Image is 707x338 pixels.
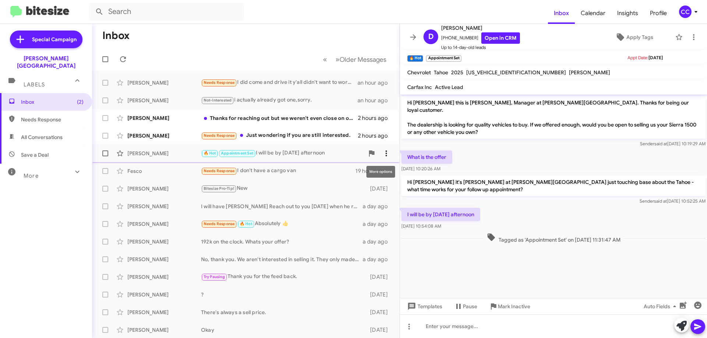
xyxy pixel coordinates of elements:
a: Inbox [548,3,575,24]
div: [DATE] [366,309,394,316]
span: said at [654,141,667,146]
a: Profile [644,3,673,24]
div: [PERSON_NAME] [127,114,201,122]
div: [PERSON_NAME] [127,185,201,192]
div: [PERSON_NAME] [127,203,201,210]
button: Previous [319,52,331,67]
p: I will be by [DATE] afternoon [401,208,480,221]
span: Sender [DATE] 10:19:29 AM [640,141,706,146]
div: [DATE] [366,326,394,334]
span: All Conversations [21,134,63,141]
div: No, thank you. We aren't interested in selling it. They only made 136 in this color with the 1LE ... [201,256,363,263]
div: 2 hours ago [358,132,394,139]
div: CC [679,6,692,18]
div: an hour ago [358,79,394,86]
h1: Inbox [102,30,130,42]
div: 2 hours ago [358,114,394,122]
span: Inbox [21,98,84,106]
span: Not-Interested [204,98,232,103]
span: Chevrolet [407,69,431,76]
div: [PERSON_NAME] [127,326,201,334]
span: Needs Response [204,221,235,226]
span: [PERSON_NAME] [441,24,520,32]
div: There's always a sell price. [201,309,366,316]
div: Okay [201,326,366,334]
span: Apply Tags [626,31,653,44]
span: [DATE] 10:54:08 AM [401,223,441,229]
div: [PERSON_NAME] [127,273,201,281]
div: 192k on the clock. Whats your offer? [201,238,363,245]
span: Needs Response [204,168,235,173]
div: Thank you for the feed back. [201,273,366,281]
button: Mark Inactive [483,300,536,313]
div: [PERSON_NAME] [127,97,201,104]
div: [DATE] [366,291,394,298]
span: [US_VEHICLE_IDENTIFICATION_NUMBER] [466,69,566,76]
span: 🔥 Hot [204,151,216,156]
button: Pause [448,300,483,313]
div: i actually already got one,sorry. [201,96,358,104]
div: I don't have a cargo van [201,167,355,175]
span: (2) [77,98,84,106]
span: » [335,55,340,64]
span: Appt Date: [627,55,648,60]
span: 2025 [451,69,463,76]
span: Needs Response [21,116,84,123]
div: [PERSON_NAME] [127,256,201,263]
span: Appointment Set [221,151,253,156]
div: a day ago [363,238,394,245]
span: « [323,55,327,64]
span: Sender [DATE] 10:52:25 AM [640,198,706,204]
div: Thanks for reaching out but we weren't even close on our numbers so I'm going a different route. [201,114,358,122]
div: [PERSON_NAME] [127,220,201,228]
span: Labels [24,81,45,88]
small: 🔥 Hot [407,55,423,62]
span: More [24,172,39,179]
span: Up to 14-day-old leads [441,44,520,51]
div: ? [201,291,366,298]
span: said at [654,198,667,204]
button: Apply Tags [596,31,672,44]
div: More options [366,166,395,178]
span: Tagged as 'Appointment Set' on [DATE] 11:31:47 AM [484,233,623,243]
span: Mark Inactive [498,300,530,313]
small: Appointment Set [426,55,461,62]
span: Needs Response [204,133,235,138]
div: I will have [PERSON_NAME] Reach out to you [DATE] when he returns. [201,203,363,210]
a: Calendar [575,3,611,24]
div: an hour ago [358,97,394,104]
span: [PERSON_NAME] [569,69,610,76]
p: Hi [PERSON_NAME] this is [PERSON_NAME], Manager at [PERSON_NAME][GEOGRAPHIC_DATA]. Thanks for bei... [401,96,706,139]
p: Hi [PERSON_NAME] it's [PERSON_NAME] at [PERSON_NAME][GEOGRAPHIC_DATA] just touching base about th... [401,175,706,196]
span: Carfax Inc [407,84,432,90]
div: a day ago [363,256,394,263]
span: Active Lead [435,84,463,90]
div: [PERSON_NAME] [127,79,201,86]
div: New [201,184,366,193]
span: Needs Response [204,80,235,85]
a: Insights [611,3,644,24]
button: Next [331,52,391,67]
input: Search [89,3,244,21]
div: [PERSON_NAME] [127,238,201,245]
div: 19 hours ago [355,167,394,175]
nav: Page navigation example [319,52,391,67]
div: [PERSON_NAME] [127,132,201,139]
span: [DATE] [648,55,663,60]
span: Templates [406,300,442,313]
span: Auto Fields [644,300,679,313]
span: [PHONE_NUMBER] [441,32,520,44]
div: [PERSON_NAME] [127,291,201,298]
div: Just wondering if you are still interested. [201,131,358,140]
button: Templates [400,300,448,313]
a: Open in CRM [481,32,520,44]
div: [DATE] [366,185,394,192]
div: [PERSON_NAME] [127,309,201,316]
span: Special Campaign [32,36,77,43]
span: 🔥 Hot [240,221,252,226]
span: D [428,31,434,43]
span: Save a Deal [21,151,49,159]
